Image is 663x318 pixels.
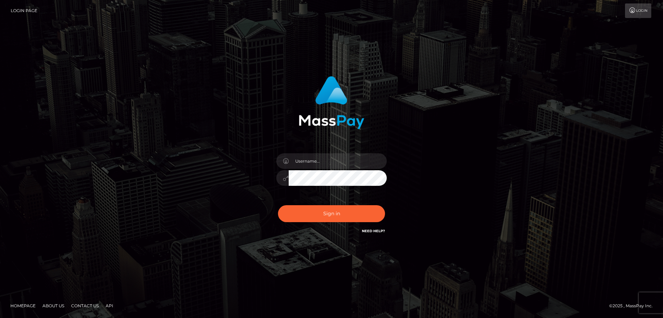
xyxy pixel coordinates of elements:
input: Username... [289,153,387,169]
a: API [103,300,116,311]
a: Need Help? [362,229,385,233]
div: © 2025 , MassPay Inc. [609,302,658,310]
a: Login Page [11,3,37,18]
a: Contact Us [68,300,102,311]
a: About Us [40,300,67,311]
a: Homepage [8,300,38,311]
img: MassPay Login [299,76,364,129]
button: Sign in [278,205,385,222]
a: Login [625,3,651,18]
